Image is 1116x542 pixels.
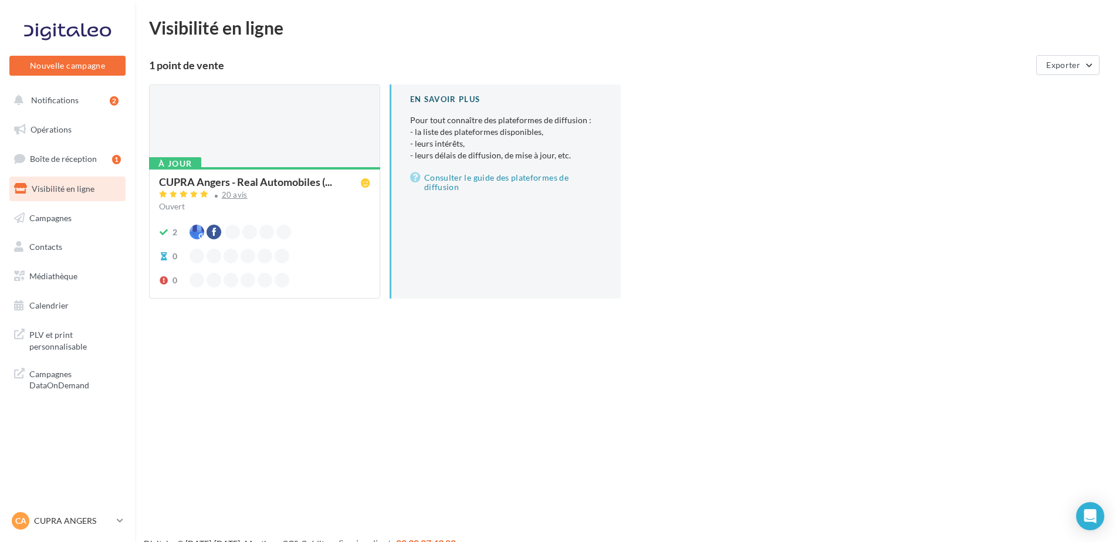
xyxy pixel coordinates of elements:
li: - la liste des plateformes disponibles, [410,126,602,138]
div: En savoir plus [410,94,602,105]
span: CUPRA Angers - Real Automobiles (... [159,177,332,187]
div: 0 [173,275,177,286]
span: Opérations [31,124,72,134]
span: Campagnes [29,212,72,222]
span: Boîte de réception [30,154,97,164]
p: CUPRA ANGERS [34,515,112,527]
a: Médiathèque [7,264,128,289]
span: Visibilité en ligne [32,184,94,194]
span: Ouvert [159,201,185,211]
a: CA CUPRA ANGERS [9,510,126,532]
span: Notifications [31,95,79,105]
button: Notifications 2 [7,88,123,113]
button: Exporter [1036,55,1100,75]
div: Open Intercom Messenger [1076,502,1104,530]
a: Campagnes [7,206,128,231]
a: Calendrier [7,293,128,318]
a: Consulter le guide des plateformes de diffusion [410,171,602,194]
div: 2 [110,96,119,106]
a: Campagnes DataOnDemand [7,361,128,396]
a: Opérations [7,117,128,142]
span: Médiathèque [29,271,77,281]
a: Visibilité en ligne [7,177,128,201]
span: Calendrier [29,300,69,310]
span: Campagnes DataOnDemand [29,366,121,391]
div: 1 point de vente [149,60,1032,70]
button: Nouvelle campagne [9,56,126,76]
span: Contacts [29,242,62,252]
p: Pour tout connaître des plateformes de diffusion : [410,114,602,161]
a: Boîte de réception1 [7,146,128,171]
a: Contacts [7,235,128,259]
span: PLV et print personnalisable [29,327,121,352]
div: 1 [112,155,121,164]
a: 20 avis [159,189,370,203]
a: PLV et print personnalisable [7,322,128,357]
div: 2 [173,226,177,238]
div: 0 [173,250,177,262]
div: 20 avis [222,191,248,199]
div: À jour [149,157,201,170]
li: - leurs intérêts, [410,138,602,150]
div: Visibilité en ligne [149,19,1102,36]
span: CA [15,515,26,527]
span: Exporter [1046,60,1080,70]
li: - leurs délais de diffusion, de mise à jour, etc. [410,150,602,161]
